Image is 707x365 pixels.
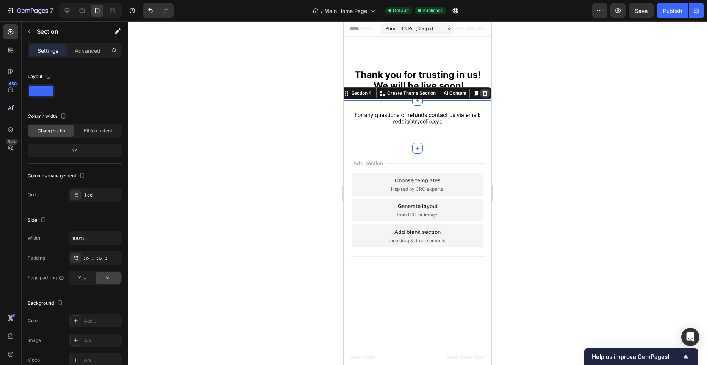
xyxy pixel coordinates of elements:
[592,353,681,360] span: Help us improve GemPages!
[657,3,688,18] button: Publish
[28,111,68,122] div: Column width
[69,231,121,245] input: Auto
[28,274,64,281] div: Page padding
[28,191,40,198] div: Order
[28,171,87,181] div: Columns management
[78,274,86,281] span: Yes
[681,328,699,346] div: Open Intercom Messenger
[663,7,682,15] div: Publish
[105,274,111,281] span: No
[321,7,323,15] span: /
[422,7,443,14] span: Published
[7,81,18,87] div: 450
[28,357,40,363] div: Video
[84,357,120,364] div: Add...
[324,7,367,15] span: Main Home Page
[6,139,18,145] div: Beta
[84,192,120,199] div: 1 col
[84,127,112,134] span: Fit to content
[635,8,648,14] span: Save
[37,27,99,36] p: Section
[28,72,53,82] div: Layout
[38,47,59,55] p: Settings
[3,3,56,18] button: 7
[28,337,41,344] div: Image
[84,318,120,324] div: Add...
[28,215,48,226] div: Size
[28,255,45,262] div: Padding
[28,317,39,324] div: Color
[29,145,120,156] div: 12
[38,127,65,134] span: Change ratio
[592,352,690,361] button: Show survey - Help us improve GemPages!
[84,255,120,262] div: 32, 0, 32, 0
[75,47,100,55] p: Advanced
[143,3,174,18] div: Undo/Redo
[28,298,64,309] div: Background
[629,3,654,18] button: Save
[344,21,491,365] iframe: Design area
[84,337,120,344] div: Add...
[50,6,53,15] p: 7
[393,7,409,14] span: Default
[28,235,40,241] div: Width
